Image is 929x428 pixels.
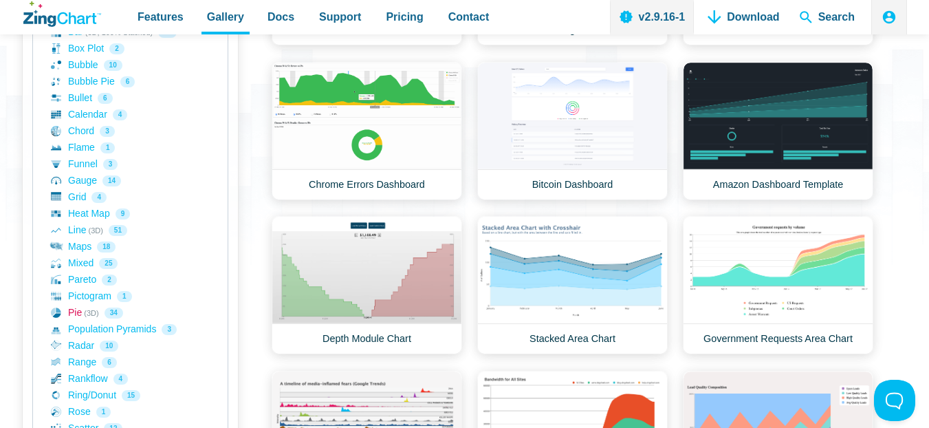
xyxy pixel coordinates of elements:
[138,8,184,26] span: Features
[448,8,490,26] span: Contact
[683,216,873,354] a: Government Requests Area Chart
[386,8,423,26] span: Pricing
[683,62,873,200] a: Amazon Dashboard Template
[477,216,668,354] a: Stacked Area Chart
[319,8,361,26] span: Support
[23,1,101,27] a: ZingChart Logo. Click to return to the homepage
[272,62,462,200] a: Chrome Errors Dashboard
[207,8,244,26] span: Gallery
[267,8,294,26] span: Docs
[272,216,462,354] a: Depth Module Chart
[477,62,668,200] a: Bitcoin Dashboard
[874,380,915,421] iframe: Toggle Customer Support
